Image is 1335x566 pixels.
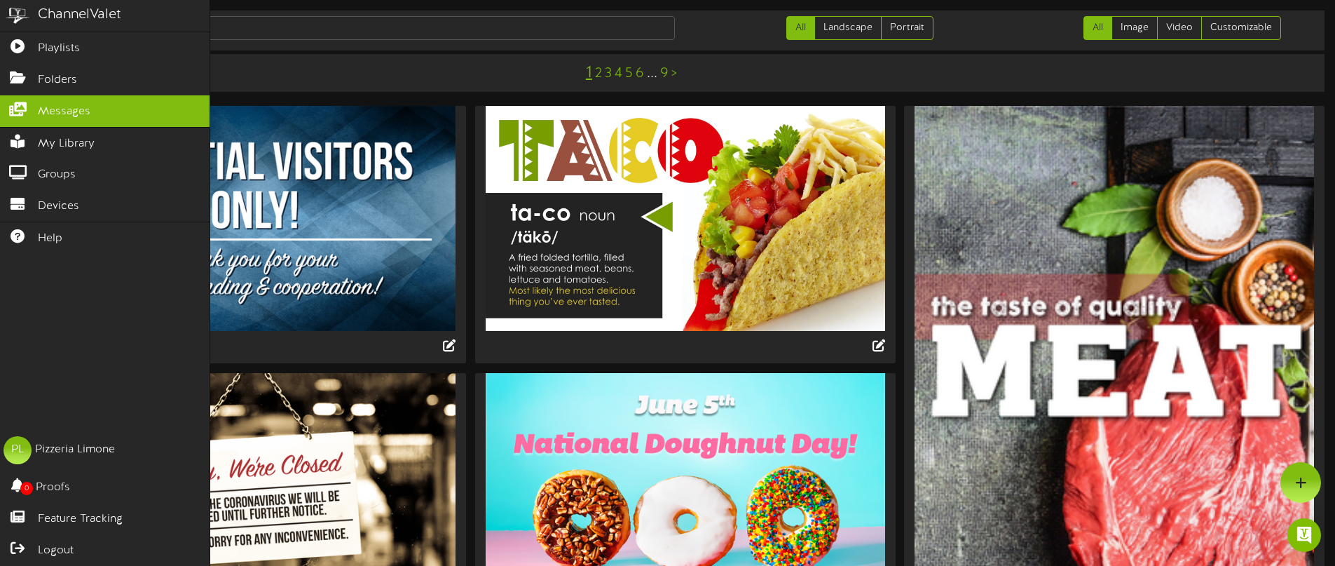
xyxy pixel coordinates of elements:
a: All [1083,16,1112,40]
a: 2 [595,66,602,81]
a: Portrait [881,16,933,40]
div: Open Intercom Messenger [1287,518,1321,552]
span: Help [38,231,62,247]
a: ... [647,66,657,81]
a: Landscape [814,16,882,40]
span: Folders [38,72,77,88]
img: 85890367-b932-49e2-ae20-7e340dbd96e0thumbnail012.jpeg [486,106,885,331]
a: 4 [615,66,622,81]
span: Logout [38,543,74,559]
a: 1 [586,64,592,82]
span: My Library [38,136,95,152]
span: Groups [38,167,76,183]
a: 3 [605,66,612,81]
a: > [671,66,677,81]
span: Devices [38,198,79,215]
span: Playlists [38,41,80,57]
div: PL [4,436,32,464]
a: 9 [660,66,669,81]
div: Pizzeria Limone [35,442,115,458]
img: 3f88a8b4-8e3f-47ba-aa2d-772fba18a84dessentialvisitorsonly-thumb-00001.png [56,106,456,331]
a: Image [1111,16,1158,40]
input: Search Gallery [51,16,675,40]
a: All [786,16,815,40]
a: 5 [625,66,633,81]
a: Video [1157,16,1202,40]
a: 6 [636,66,644,81]
a: Customizable [1201,16,1281,40]
span: Feature Tracking [38,511,123,527]
span: Messages [38,104,90,120]
span: 0 [20,482,33,495]
span: Proofs [36,480,70,496]
div: ChannelValet [38,5,121,25]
